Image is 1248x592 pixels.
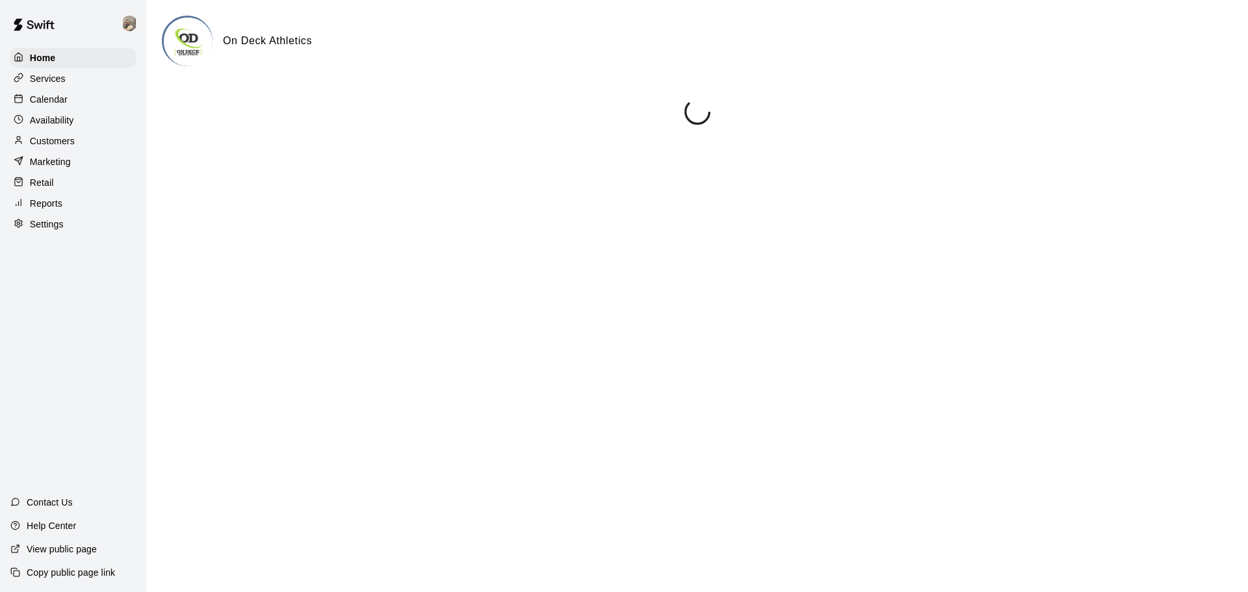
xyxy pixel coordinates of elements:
p: Marketing [30,155,71,168]
p: Contact Us [27,496,73,509]
a: Customers [10,131,136,151]
img: Jeramy Donelson [122,16,137,31]
p: Availability [30,114,74,127]
p: Settings [30,218,64,231]
a: Settings [10,214,136,234]
p: Calendar [30,93,68,106]
a: Services [10,69,136,88]
div: Jeramy Donelson [119,10,146,36]
p: Reports [30,197,62,210]
a: Home [10,48,136,68]
a: Reports [10,194,136,213]
h6: On Deck Athletics [223,32,312,49]
a: Availability [10,110,136,130]
a: Retail [10,173,136,192]
p: Retail [30,176,54,189]
a: Marketing [10,152,136,172]
p: Help Center [27,519,76,532]
p: Services [30,72,66,85]
p: Copy public page link [27,566,115,579]
img: On Deck Athletics logo [164,18,213,66]
a: Calendar [10,90,136,109]
p: View public page [27,543,97,556]
p: Home [30,51,56,64]
p: Customers [30,135,75,148]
